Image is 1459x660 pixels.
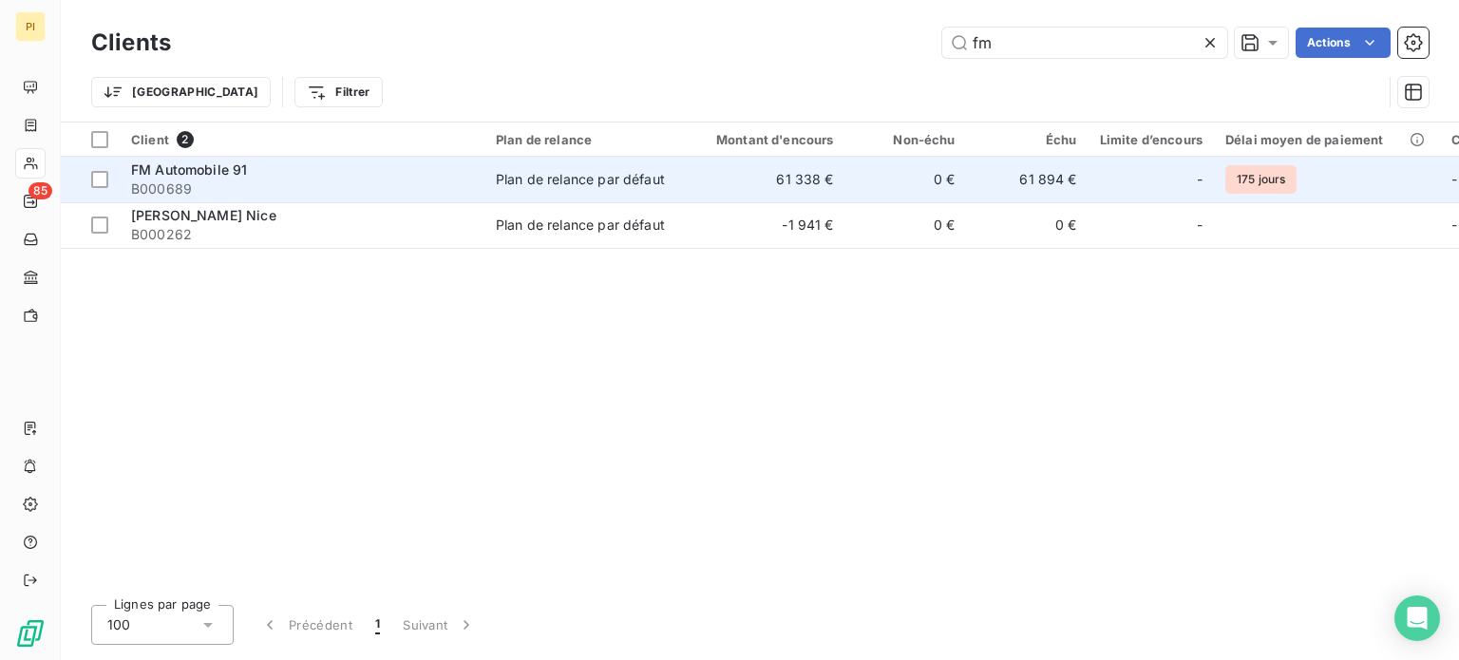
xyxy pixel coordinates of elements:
[496,170,665,189] div: Plan de relance par défaut
[15,618,46,649] img: Logo LeanPay
[1100,132,1203,147] div: Limite d’encours
[375,615,380,634] span: 1
[1394,595,1440,641] div: Open Intercom Messenger
[249,605,364,645] button: Précédent
[15,11,46,42] div: PI
[496,132,671,147] div: Plan de relance
[1225,132,1429,147] div: Délai moyen de paiement
[391,605,487,645] button: Suivant
[942,28,1227,58] input: Rechercher
[131,225,473,244] span: B000262
[91,26,171,60] h3: Clients
[978,132,1077,147] div: Échu
[131,207,276,223] span: [PERSON_NAME] Nice
[857,132,956,147] div: Non-échu
[1197,170,1203,189] span: -
[91,77,271,107] button: [GEOGRAPHIC_DATA]
[131,179,473,198] span: B000689
[496,216,665,235] div: Plan de relance par défaut
[294,77,382,107] button: Filtrer
[177,131,194,148] span: 2
[131,132,169,147] span: Client
[967,157,1089,202] td: 61 894 €
[131,161,247,178] span: FM Automobile 91
[682,202,845,248] td: -1 941 €
[28,182,52,199] span: 85
[1197,216,1203,235] span: -
[845,157,967,202] td: 0 €
[1296,28,1391,58] button: Actions
[845,202,967,248] td: 0 €
[1225,165,1297,194] span: 175 jours
[364,605,391,645] button: 1
[1451,217,1457,233] span: -
[693,132,834,147] div: Montant d'encours
[1451,171,1457,187] span: -
[682,157,845,202] td: 61 338 €
[107,615,130,634] span: 100
[967,202,1089,248] td: 0 €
